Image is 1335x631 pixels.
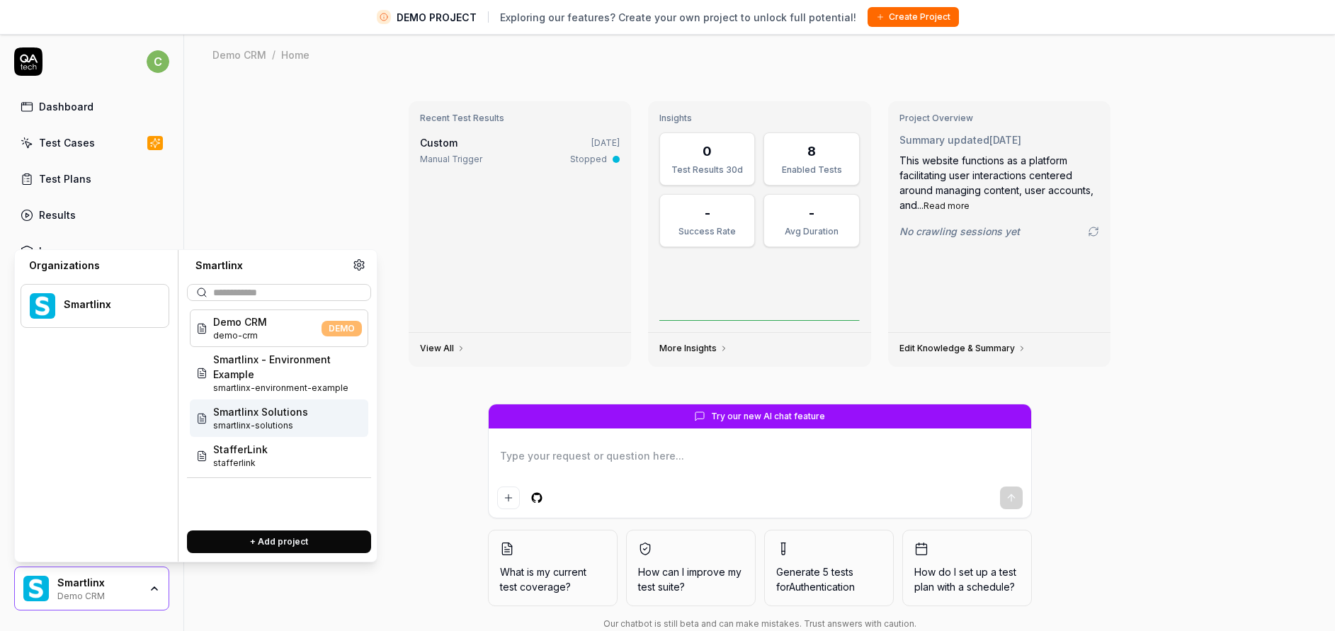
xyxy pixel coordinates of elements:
[39,135,95,150] div: Test Cases
[570,153,607,166] div: Stopped
[39,171,91,186] div: Test Plans
[899,343,1026,354] a: Edit Knowledge & Summary
[213,419,308,432] span: Project ID: RpbL
[14,567,169,610] button: Smartlinx LogoSmartlinxDemo CRM
[187,307,371,519] div: Suggestions
[272,47,275,62] div: /
[711,410,825,423] span: Try our new AI chat feature
[764,530,894,606] button: Generate 5 tests forAuthentication
[14,201,169,229] a: Results
[23,576,49,601] img: Smartlinx Logo
[773,225,850,238] div: Avg Duration
[989,134,1021,146] time: [DATE]
[868,7,959,27] button: Create Project
[773,164,850,176] div: Enabled Tests
[807,142,816,161] div: 8
[417,132,623,169] a: Custom[DATE]Manual TriggerStopped
[14,165,169,193] a: Test Plans
[497,487,520,509] button: Add attachment
[39,99,93,114] div: Dashboard
[213,404,308,419] span: Smartlinx Solutions
[213,314,267,329] span: Demo CRM
[57,589,140,601] div: Demo CRM
[703,142,712,161] div: 0
[14,93,169,120] a: Dashboard
[659,113,860,124] h3: Insights
[638,564,744,594] span: How can I improve my test suite?
[420,153,482,166] div: Manual Trigger
[213,457,268,470] span: Project ID: r6Yf
[899,224,1020,239] span: No crawling sessions yet
[488,530,618,606] button: What is my current test coverage?
[500,564,606,594] span: What is my current test coverage?
[591,137,620,148] time: [DATE]
[420,137,458,149] span: Custom
[21,284,169,328] button: Smartlinx LogoSmartlinx
[899,154,1093,211] span: This website functions as a platform facilitating user interactions centered around managing cont...
[39,244,72,258] div: Issues
[213,442,268,457] span: StafferLink
[899,113,1100,124] h3: Project Overview
[57,576,140,589] div: Smartlinx
[397,10,477,25] span: DEMO PROJECT
[147,47,169,76] button: c
[809,203,814,222] div: -
[212,47,266,62] div: Demo CRM
[213,352,362,382] span: Smartlinx - Environment Example
[488,618,1032,630] div: Our chatbot is still beta and can make mistakes. Trust answers with caution.
[914,564,1020,594] span: How do I set up a test plan with a schedule?
[353,258,365,275] a: Organization settings
[147,50,169,73] span: c
[899,134,989,146] span: Summary updated
[213,382,362,394] span: Project ID: ZNJI
[64,298,150,311] div: Smartlinx
[705,203,710,222] div: -
[14,237,169,265] a: Issues
[420,113,620,124] h3: Recent Test Results
[669,164,746,176] div: Test Results 30d
[669,225,746,238] div: Success Rate
[39,208,76,222] div: Results
[281,47,309,62] div: Home
[1088,226,1099,237] a: Go to crawling settings
[924,200,970,212] button: Read more
[902,530,1032,606] button: How do I set up a test plan with a schedule?
[187,530,371,553] button: + Add project
[187,258,353,273] div: Smartlinx
[626,530,756,606] button: How can I improve my test suite?
[420,343,465,354] a: View All
[30,293,55,319] img: Smartlinx Logo
[213,329,267,342] span: Project ID: IXE0
[776,566,855,593] span: Generate 5 tests for Authentication
[14,129,169,157] a: Test Cases
[21,258,169,273] div: Organizations
[322,321,362,336] span: DEMO
[659,343,728,354] a: More Insights
[500,10,856,25] span: Exploring our features? Create your own project to unlock full potential!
